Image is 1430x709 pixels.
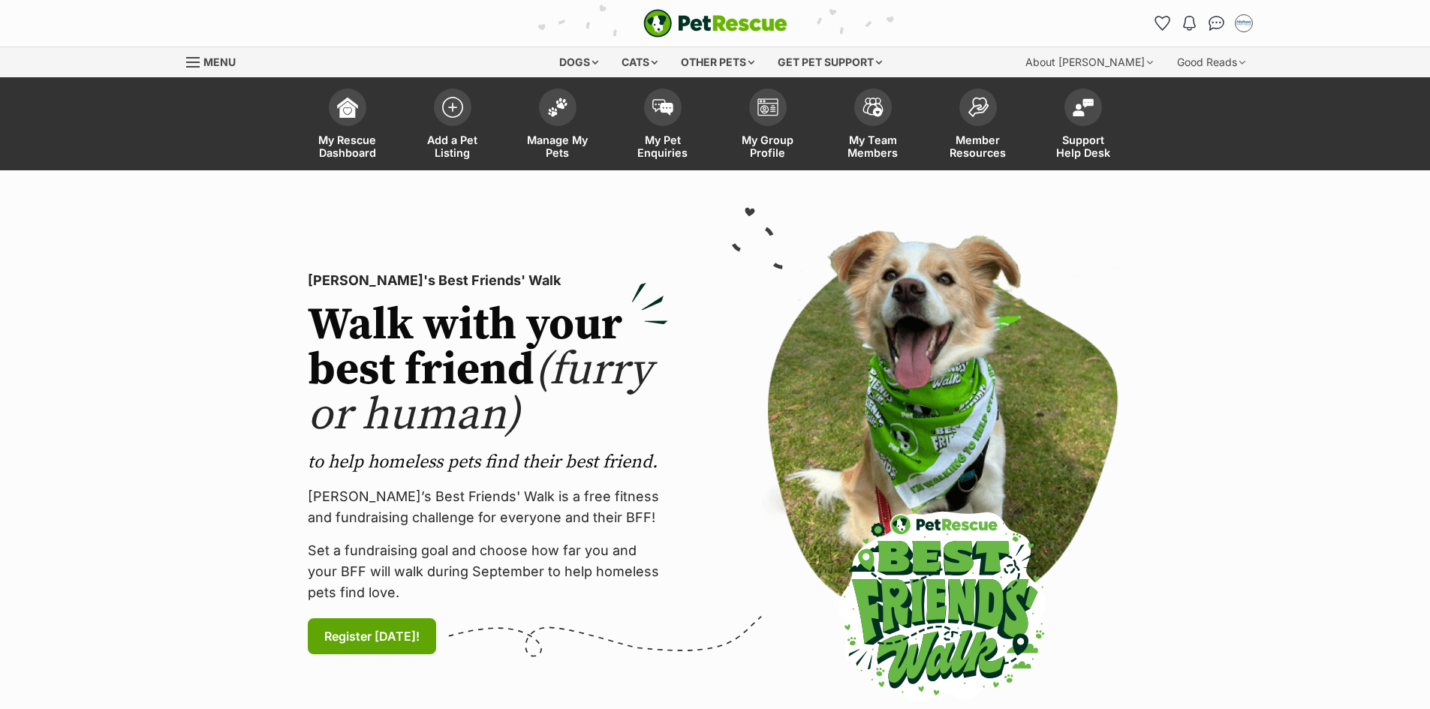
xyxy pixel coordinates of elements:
img: logo-e224e6f780fb5917bec1dbf3a21bbac754714ae5b6737aabdf751b685950b380.svg [643,9,787,38]
div: Cats [611,47,668,77]
span: Add a Pet Listing [419,134,486,159]
span: My Team Members [839,134,907,159]
img: Jodie Parnell profile pic [1236,16,1251,31]
a: PetRescue [643,9,787,38]
span: Member Resources [944,134,1012,159]
h2: Walk with your best friend [308,303,668,438]
div: Dogs [549,47,609,77]
img: notifications-46538b983faf8c2785f20acdc204bb7945ddae34d4c08c2a6579f10ce5e182be.svg [1183,16,1195,31]
a: Register [DATE]! [308,618,436,654]
p: Set a fundraising goal and choose how far you and your BFF will walk during September to help hom... [308,540,668,603]
a: Add a Pet Listing [400,81,505,170]
div: Good Reads [1167,47,1256,77]
img: manage-my-pets-icon-02211641906a0b7f246fdf0571729dbe1e7629f14944591b6c1af311fb30b64b.svg [547,98,568,117]
img: pet-enquiries-icon-7e3ad2cf08bfb03b45e93fb7055b45f3efa6380592205ae92323e6603595dc1f.svg [652,99,673,116]
span: Menu [203,56,236,68]
a: Member Resources [926,81,1031,170]
ul: Account quick links [1151,11,1256,35]
img: group-profile-icon-3fa3cf56718a62981997c0bc7e787c4b2cf8bcc04b72c1350f741eb67cf2f40e.svg [757,98,778,116]
a: Favourites [1151,11,1175,35]
a: Manage My Pets [505,81,610,170]
a: My Rescue Dashboard [295,81,400,170]
button: Notifications [1178,11,1202,35]
a: My Pet Enquiries [610,81,715,170]
button: My account [1232,11,1256,35]
a: Menu [186,47,246,74]
a: Support Help Desk [1031,81,1136,170]
p: [PERSON_NAME]’s Best Friends' Walk is a free fitness and fundraising challenge for everyone and t... [308,486,668,528]
span: Manage My Pets [524,134,592,159]
span: My Group Profile [734,134,802,159]
span: My Pet Enquiries [629,134,697,159]
div: Other pets [670,47,765,77]
p: [PERSON_NAME]'s Best Friends' Walk [308,270,668,291]
div: Get pet support [767,47,893,77]
span: Register [DATE]! [324,627,420,645]
img: chat-41dd97257d64d25036548639549fe6c8038ab92f7586957e7f3b1b290dea8141.svg [1209,16,1224,31]
img: help-desk-icon-fdf02630f3aa405de69fd3d07c3f3aa587a6932b1a1747fa1d2bba05be0121f9.svg [1073,98,1094,116]
span: My Rescue Dashboard [314,134,381,159]
a: Conversations [1205,11,1229,35]
a: My Team Members [820,81,926,170]
div: About [PERSON_NAME] [1015,47,1164,77]
img: add-pet-listing-icon-0afa8454b4691262ce3f59096e99ab1cd57d4a30225e0717b998d2c9b9846f56.svg [442,97,463,118]
span: Support Help Desk [1049,134,1117,159]
img: dashboard-icon-eb2f2d2d3e046f16d808141f083e7271f6b2e854fb5c12c21221c1fb7104beca.svg [337,97,358,118]
span: (furry or human) [308,342,652,443]
a: My Group Profile [715,81,820,170]
img: member-resources-icon-8e73f808a243e03378d46382f2149f9095a855e16c252ad45f914b54edf8863c.svg [968,97,989,117]
p: to help homeless pets find their best friend. [308,450,668,474]
img: team-members-icon-5396bd8760b3fe7c0b43da4ab00e1e3bb1a5d9ba89233759b79545d2d3fc5d0d.svg [863,98,884,117]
